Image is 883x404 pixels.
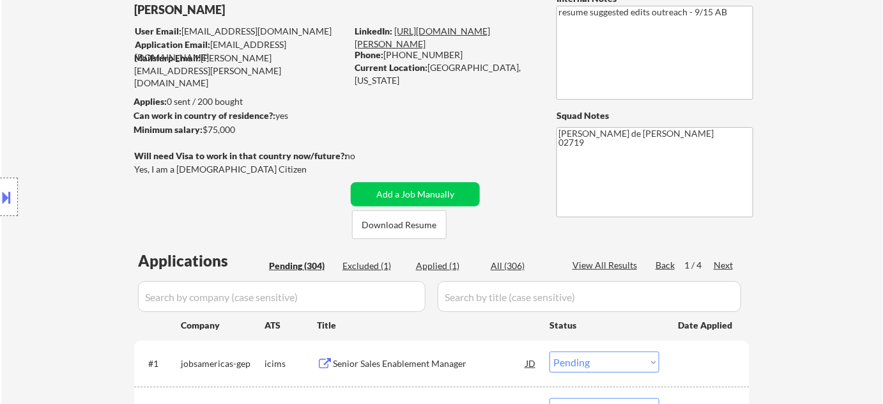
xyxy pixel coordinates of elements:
[181,319,265,332] div: Company
[557,109,753,122] div: Squad Notes
[355,62,427,73] strong: Current Location:
[134,163,350,176] div: Yes, I am a [DEMOGRAPHIC_DATA] Citizen
[134,52,201,63] strong: Mailslurp Email:
[134,123,346,136] div: $75,000
[572,259,641,272] div: View All Results
[714,259,734,272] div: Next
[678,319,734,332] div: Date Applied
[342,260,406,272] div: Excluded (1)
[134,52,346,89] div: [PERSON_NAME][EMAIL_ADDRESS][PERSON_NAME][DOMAIN_NAME]
[352,210,447,239] button: Download Resume
[549,313,659,336] div: Status
[134,109,342,122] div: yes
[135,26,181,36] strong: User Email:
[181,357,265,370] div: jobsamericas-gep
[269,260,333,272] div: Pending (304)
[416,260,480,272] div: Applied (1)
[138,281,426,312] input: Search by company (case sensitive)
[134,95,346,108] div: 0 sent / 200 bought
[684,259,714,272] div: 1 / 4
[134,150,347,161] strong: Will need Visa to work in that country now/future?:
[355,49,383,60] strong: Phone:
[317,319,537,332] div: Title
[525,352,537,375] div: JD
[134,2,397,18] div: [PERSON_NAME]
[265,319,317,332] div: ATS
[355,61,535,86] div: [GEOGRAPHIC_DATA], [US_STATE]
[355,49,535,61] div: [PHONE_NUMBER]
[135,39,210,50] strong: Application Email:
[351,182,480,206] button: Add a Job Manually
[135,38,346,63] div: [EMAIL_ADDRESS][DOMAIN_NAME]
[491,260,555,272] div: All (306)
[265,357,317,370] div: icims
[148,357,171,370] div: #1
[135,25,346,38] div: [EMAIL_ADDRESS][DOMAIN_NAME]
[355,26,490,49] a: [URL][DOMAIN_NAME][PERSON_NAME]
[438,281,741,312] input: Search by title (case sensitive)
[656,259,676,272] div: Back
[333,357,526,370] div: Senior Sales Enablement Manager
[355,26,392,36] strong: LinkedIn:
[345,150,381,162] div: no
